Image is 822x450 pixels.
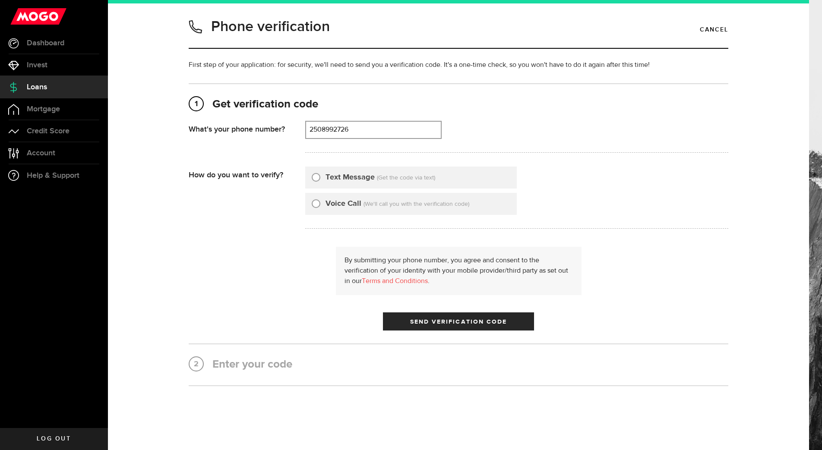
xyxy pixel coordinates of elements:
button: Send Verification Code [383,312,534,330]
span: (We'll call you with the verification code) [364,201,469,207]
span: Mortgage [27,105,60,113]
h2: Get verification code [189,97,728,112]
h1: Phone verification [211,16,330,38]
label: Text Message [326,172,375,183]
span: Account [27,149,55,157]
span: Log out [37,436,71,442]
span: Help & Support [27,172,79,179]
h2: Enter your code [189,357,728,372]
button: Open LiveChat chat widget [7,3,33,29]
span: (Get the code via text) [377,175,435,181]
span: Send Verification Code [410,319,507,325]
span: 1 [190,97,203,111]
input: Voice Call [312,198,320,207]
a: Terms and Conditions [362,278,428,285]
span: Invest [27,61,47,69]
span: 2 [190,357,203,371]
div: By submitting your phone number, you agree and consent to the verification of your identity with ... [336,247,582,295]
label: Voice Call [326,198,361,210]
div: What's your phone number? [189,121,305,134]
div: How do you want to verify? [189,167,305,180]
span: Loans [27,83,47,91]
input: Text Message [312,172,320,180]
p: First step of your application: for security, we'll need to send you a verification code. It's a ... [189,60,728,70]
span: Credit Score [27,127,70,135]
a: Cancel [700,22,728,37]
span: Dashboard [27,39,64,47]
